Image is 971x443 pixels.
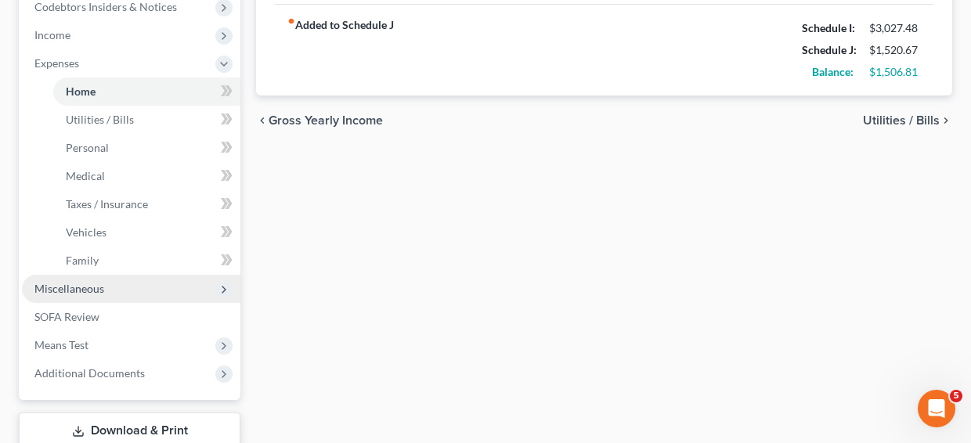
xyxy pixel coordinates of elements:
iframe: Intercom live chat [918,390,955,427]
span: SOFA Review [34,310,99,323]
i: fiber_manual_record [287,17,295,25]
a: Home [53,77,240,106]
a: Medical [53,162,240,190]
div: $1,520.67 [869,42,921,58]
a: Personal [53,134,240,162]
i: chevron_right [940,114,952,127]
i: chevron_left [256,114,269,127]
button: chevron_left Gross Yearly Income [256,114,383,127]
strong: Schedule I: [802,21,855,34]
span: Miscellaneous [34,282,104,295]
a: Taxes / Insurance [53,190,240,218]
span: Vehicles [66,225,106,239]
span: Family [66,254,99,267]
span: Means Test [34,338,88,351]
a: SOFA Review [22,303,240,331]
span: 5 [950,390,962,402]
strong: Balance: [812,65,854,78]
span: Expenses [34,56,79,70]
strong: Added to Schedule J [287,17,394,83]
span: Home [66,85,96,98]
strong: Schedule J: [802,43,857,56]
span: Utilities / Bills [66,113,134,126]
button: Utilities / Bills chevron_right [863,114,952,127]
span: Utilities / Bills [863,114,940,127]
span: Medical [66,169,105,182]
a: Family [53,247,240,275]
span: Gross Yearly Income [269,114,383,127]
div: $1,506.81 [869,64,921,80]
a: Utilities / Bills [53,106,240,134]
div: $3,027.48 [869,20,921,36]
span: Taxes / Insurance [66,197,148,211]
a: Vehicles [53,218,240,247]
span: Income [34,28,70,41]
span: Additional Documents [34,366,145,380]
span: Personal [66,141,109,154]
